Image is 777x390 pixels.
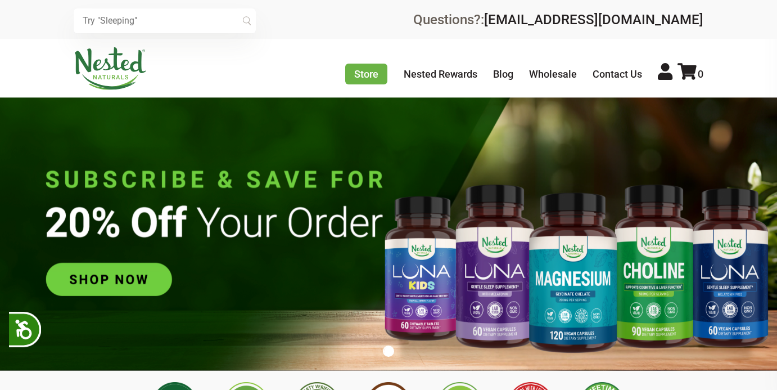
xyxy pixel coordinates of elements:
a: [EMAIL_ADDRESS][DOMAIN_NAME] [484,12,703,28]
a: Blog [493,68,513,80]
span: 0 [698,68,703,80]
a: Store [345,64,387,84]
img: Nested Naturals [74,47,147,90]
div: Questions?: [413,13,703,26]
input: Try "Sleeping" [74,8,256,33]
a: Nested Rewards [404,68,477,80]
a: 0 [677,68,703,80]
button: 1 of 1 [383,346,394,357]
a: Wholesale [529,68,577,80]
a: Contact Us [593,68,642,80]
